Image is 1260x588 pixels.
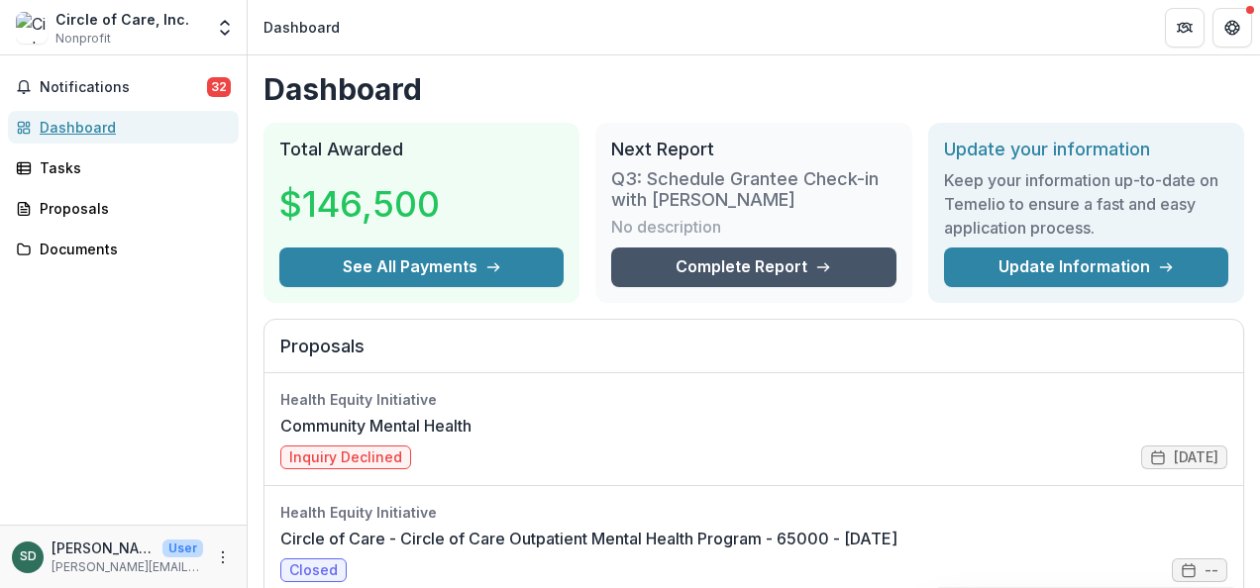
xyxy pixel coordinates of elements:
div: Tasks [40,157,223,178]
button: More [211,545,235,569]
img: Circle of Care, Inc. [16,12,48,44]
div: Documents [40,239,223,259]
span: Notifications [40,79,207,96]
h3: Q3: Schedule Grantee Check-in with [PERSON_NAME] [611,168,895,211]
h2: Proposals [280,336,1227,373]
h3: Keep your information up-to-date on Temelio to ensure a fast and easy application process. [944,168,1228,240]
a: Update Information [944,247,1228,287]
button: Open entity switcher [211,8,239,48]
a: Proposals [8,192,239,225]
button: Get Help [1212,8,1252,48]
div: Shannon Davis [20,550,37,563]
h2: Update your information [944,139,1228,160]
p: [PERSON_NAME][EMAIL_ADDRESS][PERSON_NAME][DOMAIN_NAME] [52,558,203,576]
span: 32 [207,77,231,97]
p: [PERSON_NAME] [52,538,155,558]
a: Tasks [8,151,239,184]
div: Proposals [40,198,223,219]
h3: $146,500 [279,177,440,231]
div: Dashboard [40,117,223,138]
button: Notifications32 [8,71,239,103]
a: Documents [8,233,239,265]
div: Circle of Care, Inc. [55,9,189,30]
a: Complete Report [611,247,895,287]
nav: breadcrumb [256,13,348,42]
p: User [162,539,203,557]
h1: Dashboard [263,71,1244,107]
div: Dashboard [263,17,340,38]
h2: Total Awarded [279,139,564,160]
a: Community Mental Health [280,414,472,438]
h2: Next Report [611,139,895,160]
a: Circle of Care - Circle of Care Outpatient Mental Health Program - 65000 - [DATE] [280,527,897,550]
button: See All Payments [279,247,564,287]
a: Dashboard [8,111,239,144]
button: Partners [1165,8,1205,48]
p: No description [611,215,721,239]
span: Nonprofit [55,30,111,48]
